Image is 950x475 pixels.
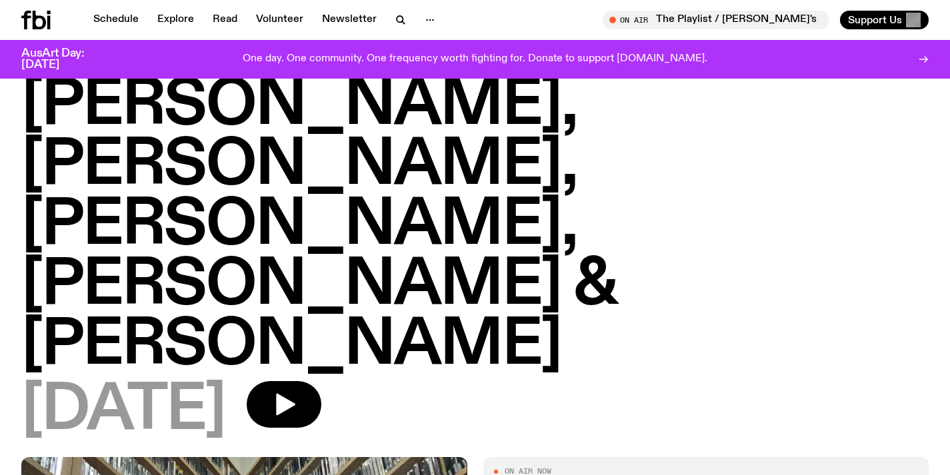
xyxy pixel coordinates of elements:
button: Support Us [840,11,929,29]
p: One day. One community. One frequency worth fighting for. Donate to support [DOMAIN_NAME]. [243,53,707,65]
span: [DATE] [21,381,225,441]
a: Read [205,11,245,29]
span: On Air Now [505,468,551,475]
h3: AusArt Day: [DATE] [21,48,107,71]
button: On AirThe Playlist / [PERSON_NAME]'s Last Playlist :'( w/ [PERSON_NAME], [PERSON_NAME], [PERSON_N... [603,11,829,29]
a: Newsletter [314,11,385,29]
a: Volunteer [248,11,311,29]
a: Schedule [85,11,147,29]
a: Explore [149,11,202,29]
span: Support Us [848,14,902,26]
